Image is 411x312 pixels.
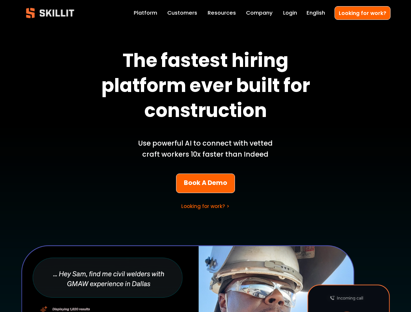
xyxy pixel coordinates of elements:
a: Login [283,8,297,18]
strong: The fastest hiring platform ever built for construction [101,46,314,128]
a: Platform [134,8,157,18]
p: Use powerful AI to connect with vetted craft workers 10x faster than Indeed [130,138,281,160]
a: Company [246,8,273,18]
a: folder dropdown [208,8,236,18]
img: Skillit [21,3,80,23]
a: Looking for work? [335,6,390,19]
a: Customers [167,8,197,18]
span: Resources [208,9,236,17]
a: Looking for work? > [181,203,229,210]
a: Book A Demo [176,174,235,193]
div: language picker [307,8,325,18]
span: English [307,9,325,17]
